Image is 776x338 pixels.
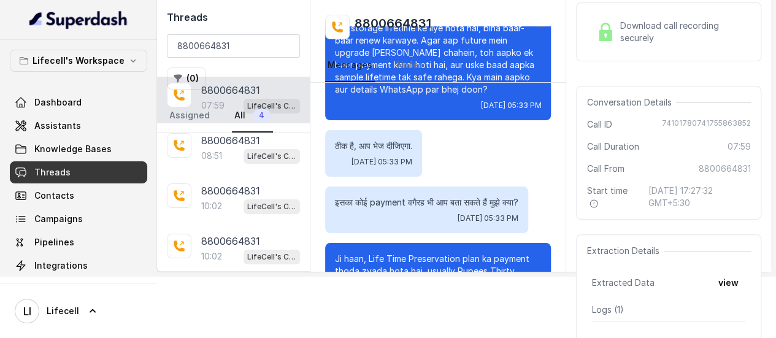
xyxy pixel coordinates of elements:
button: (0) [167,67,206,90]
span: 8800664831 [699,163,751,175]
p: 8800664831 [201,133,260,148]
span: Knowledge Bases [34,143,112,155]
p: LifeCell's Call Assistant [247,251,296,263]
a: Assigned [167,99,212,133]
span: Threads [34,166,71,179]
span: Lifecell [47,305,79,317]
img: Lock Icon [596,23,615,41]
input: Search by Call ID or Phone Number [167,34,300,58]
span: Call Duration [586,140,639,153]
span: Assistants [34,120,81,132]
span: [DATE] 05:33 PM [458,213,518,223]
a: Dashboard [10,91,147,113]
span: Extracted Data [591,277,654,289]
nav: Tabs [167,99,300,133]
p: 8800664831 [201,183,260,198]
span: Dashboard [34,96,82,109]
p: Ji haan, Life Time Preservation plan ka payment thoda zyada hota hai, usually Rupees Thirty Thous... [335,253,541,326]
p: 08:51 [201,150,222,162]
span: Contacts [34,190,74,202]
span: Download call recording securely [620,20,746,44]
a: Campaigns [10,208,147,230]
span: 4 [253,109,271,121]
a: Integrations [10,255,147,277]
p: 10:02 [201,250,222,263]
span: 74101780741755863852 [662,118,751,131]
p: Lifecell's Workspace [33,53,125,68]
span: Call From [586,163,624,175]
span: Pipelines [34,236,74,248]
span: Call ID [586,118,612,131]
p: LifeCell's Call Assistant [247,201,296,213]
a: Threads [10,161,147,183]
a: Knowledge Bases [10,138,147,160]
span: [DATE] 17:27:32 GMT+5:30 [648,185,751,209]
a: Messages [325,49,375,82]
span: [DATE] 05:33 PM [352,157,412,167]
button: view [711,272,746,294]
span: Start time [586,185,639,209]
text: LI [23,305,31,318]
span: Campaigns [34,213,83,225]
span: Integrations [34,259,88,272]
a: Pipelines [10,231,147,253]
a: Notes [394,49,426,82]
a: All4 [232,99,273,133]
span: [DATE] 05:33 PM [480,101,541,110]
p: ठीक है, आप भेज दीजिएगा. [335,140,412,152]
h2: Threads [167,10,300,25]
a: Contacts [10,185,147,207]
img: light.svg [29,10,128,29]
span: API Settings [34,283,88,295]
h2: 8800664831 [355,15,431,39]
a: API Settings [10,278,147,300]
nav: Tabs [325,49,551,82]
button: Lifecell's Workspace [10,50,147,72]
a: Lifecell [10,294,147,328]
p: LifeCell's Call Assistant [247,150,296,163]
p: 8800664831 [201,234,260,248]
p: इसका कोई payment वगैरह भी आप बता सकते हैं मुझे क्या? [335,196,518,209]
span: Conversation Details [586,96,676,109]
p: 10:02 [201,200,222,212]
a: Assistants [10,115,147,137]
span: Extraction Details [586,245,664,257]
span: 07:59 [728,140,751,153]
p: Logs ( 1 ) [591,304,746,316]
